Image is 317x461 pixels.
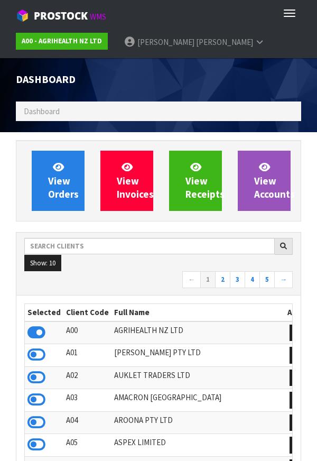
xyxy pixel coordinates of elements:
a: → [274,271,293,288]
td: AROONA PTY LTD [111,411,285,434]
a: 4 [245,271,260,288]
td: AGRIHEALTH NZ LTD [111,321,285,344]
img: cube-alt.png [16,9,29,22]
th: Action [285,304,314,321]
input: Search clients [24,238,275,254]
strong: A00 - AGRIHEALTH NZ LTD [22,36,102,45]
span: View Orders [48,161,79,200]
td: AMACRON [GEOGRAPHIC_DATA] [111,389,285,412]
td: [PERSON_NAME] PTY LTD [111,344,285,367]
small: WMS [90,12,106,22]
a: 3 [230,271,245,288]
button: Show: 10 [24,255,61,272]
td: ASPEX LIMITED [111,434,285,457]
a: ViewReceipts [169,151,222,211]
td: A01 [63,344,111,367]
td: A03 [63,389,111,412]
a: 1 [200,271,216,288]
td: AUKLET TRADERS LTD [111,366,285,389]
a: 5 [259,271,275,288]
a: ← [182,271,201,288]
span: View Receipts [185,161,225,200]
span: Dashboard [16,73,76,86]
td: A00 [63,321,111,344]
span: [PERSON_NAME] [137,37,194,47]
th: Full Name [111,304,285,321]
a: ViewAccounts [238,151,291,211]
a: A00 - AGRIHEALTH NZ LTD [16,33,108,50]
td: A02 [63,366,111,389]
a: 2 [215,271,230,288]
span: ProStock [34,9,88,23]
a: ViewInvoices [100,151,153,211]
span: Dashboard [24,106,60,116]
span: [PERSON_NAME] [196,37,253,47]
span: View Invoices [117,161,154,200]
nav: Page navigation [24,271,293,290]
td: A05 [63,434,111,457]
th: Selected [25,304,63,321]
a: ViewOrders [32,151,85,211]
span: View Accounts [254,161,295,200]
th: Client Code [63,304,111,321]
td: A04 [63,411,111,434]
